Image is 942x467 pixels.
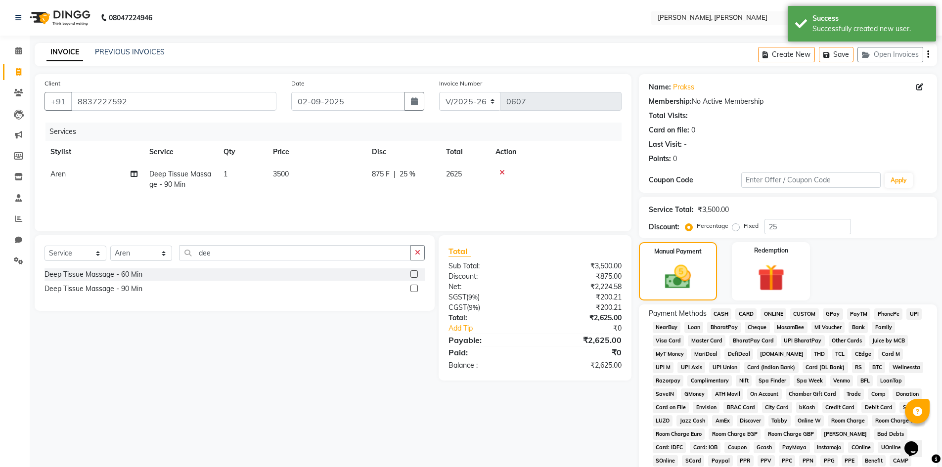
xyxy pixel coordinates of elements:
[708,455,733,467] span: Paypal
[736,375,752,386] span: Nift
[681,388,708,400] span: GMoney
[649,175,742,185] div: Coupon Code
[649,154,671,164] div: Points:
[758,47,815,62] button: Create New
[535,334,629,346] div: ₹2,625.00
[71,92,276,111] input: Search by Name/Mobile/Email/Code
[449,293,466,301] span: SGST
[812,13,929,24] div: Success
[869,335,908,346] span: Juice by MCB
[50,170,66,178] span: Aren
[711,308,732,320] span: CASH
[46,43,83,61] a: INVOICE
[468,293,478,301] span: 9%
[441,313,535,323] div: Total:
[779,455,796,467] span: PPC
[890,455,911,467] span: CAMP
[729,335,777,346] span: BharatPay Card
[885,173,913,188] button: Apply
[857,375,873,386] span: BFL
[723,402,758,413] span: BRAC Card
[747,388,782,400] span: On Account
[653,375,684,386] span: Razorpay
[687,375,732,386] span: Complimentary
[45,92,72,111] button: +91
[446,170,462,178] span: 2625
[889,362,923,373] span: Wellnessta
[774,322,807,333] span: MosamBee
[673,82,694,92] a: Prakss
[757,348,807,360] span: [DOMAIN_NAME]
[819,47,853,62] button: Save
[649,222,679,232] div: Discount:
[737,455,754,467] span: PPR
[45,269,142,280] div: Deep Tissue Massage - 60 Min
[535,292,629,302] div: ₹200.21
[869,362,885,373] span: BTC
[649,139,682,150] div: Last Visit:
[143,141,218,163] th: Service
[682,455,704,467] span: SCard
[690,442,720,453] span: Card: IOB
[441,302,535,313] div: ( )
[649,82,671,92] div: Name:
[874,428,907,440] span: Bad Debts
[828,415,868,426] span: Room Charge
[441,292,535,302] div: ( )
[149,170,211,189] span: Deep Tissue Massage - 90 Min
[535,360,629,371] div: ₹2,625.00
[799,455,816,467] span: PPN
[829,335,865,346] span: Other Cards
[709,428,761,440] span: Room Charge EGP
[224,170,227,178] span: 1
[862,455,886,467] span: Benefit
[691,348,720,360] span: MariDeal
[709,362,740,373] span: UPI Union
[109,4,152,32] b: 08047224946
[811,322,845,333] span: MI Voucher
[899,402,925,413] span: Shoutlo
[822,402,858,413] span: Credit Card
[441,360,535,371] div: Balance :
[218,141,267,163] th: Qty
[758,455,775,467] span: PPV
[849,322,868,333] span: Bank
[653,335,684,346] span: Visa Card
[291,79,305,88] label: Date
[551,323,629,334] div: ₹0
[814,442,845,453] span: Instamojo
[756,375,790,386] span: Spa Finder
[45,141,143,163] th: Stylist
[673,154,677,164] div: 0
[712,388,743,400] span: ATH Movil
[535,271,629,282] div: ₹875.00
[449,246,471,256] span: Total
[490,141,622,163] th: Action
[653,455,678,467] span: SOnline
[441,334,535,346] div: Payable:
[786,388,840,400] span: Chamber Gift Card
[653,402,689,413] span: Card on File
[844,388,864,400] span: Trade
[754,442,775,453] span: Gcash
[535,313,629,323] div: ₹2,625.00
[830,375,853,386] span: Venmo
[649,96,692,107] div: Membership:
[441,271,535,282] div: Discount:
[45,79,60,88] label: Client
[768,415,791,426] span: Tabby
[653,415,673,426] span: LUZO
[653,322,681,333] span: NearBuy
[535,261,629,271] div: ₹3,500.00
[677,362,705,373] span: UPI Axis
[676,415,708,426] span: Jazz Cash
[852,348,874,360] span: CEdge
[878,442,904,453] span: UOnline
[872,322,895,333] span: Family
[872,415,925,426] span: Room Charge USD
[535,282,629,292] div: ₹2,224.58
[535,346,629,358] div: ₹0
[820,455,838,467] span: PPG
[847,308,871,320] span: PayTM
[684,322,703,333] span: Loan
